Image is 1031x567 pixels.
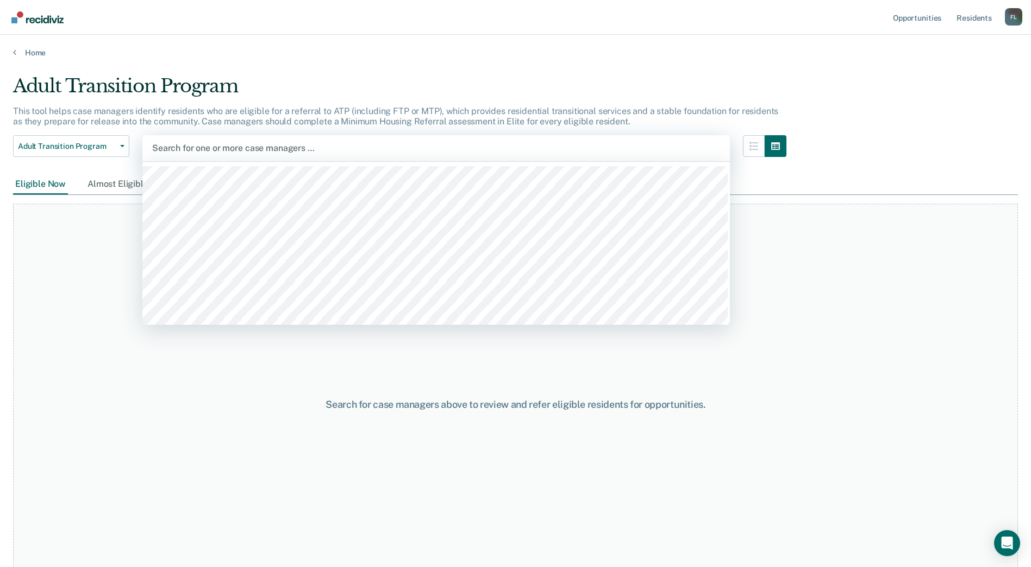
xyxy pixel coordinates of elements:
span: Adult Transition Program [18,142,116,151]
div: Eligible Now [13,174,68,194]
a: Home [13,48,1018,58]
img: Recidiviz [11,11,64,23]
div: Search for case managers above to review and refer eligible residents for opportunities. [265,399,767,411]
button: Profile dropdown button [1005,8,1022,26]
div: Open Intercom Messenger [994,530,1020,556]
div: Almost Eligible [85,174,151,194]
button: Adult Transition Program [13,135,129,157]
div: Adult Transition Program [13,75,786,106]
div: F L [1005,8,1022,26]
p: This tool helps case managers identify residents who are eligible for a referral to ATP (includin... [13,106,778,127]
